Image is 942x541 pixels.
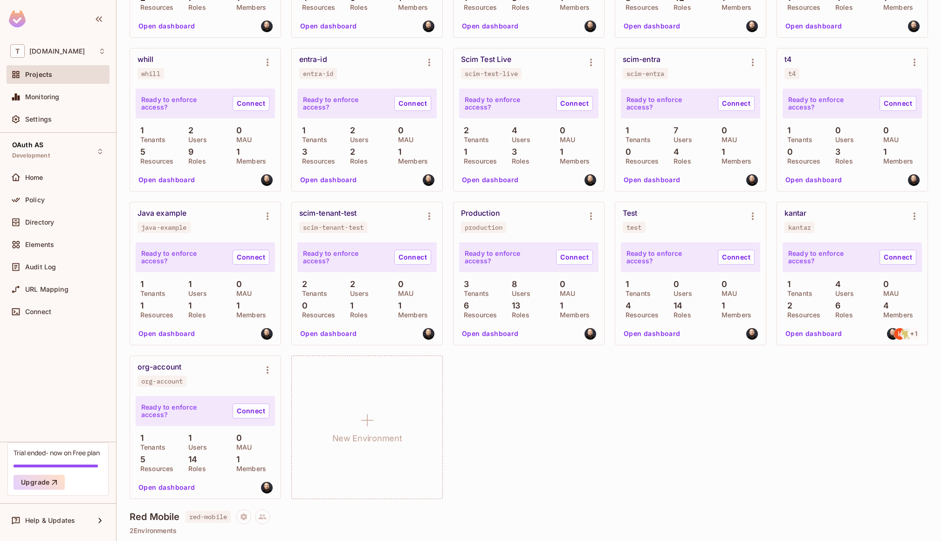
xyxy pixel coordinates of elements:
p: 1 [783,280,791,289]
button: Open dashboard [296,326,361,341]
p: Users [831,290,854,297]
img: thomas@permit.io [261,174,273,186]
p: Roles [831,311,853,319]
span: Project settings [236,514,251,523]
p: 1 [136,301,144,310]
p: Members [232,158,266,165]
p: Users [184,444,207,451]
p: Resources [136,158,173,165]
div: scim-entra [626,70,664,77]
h4: Red Mobile [130,511,180,522]
p: Roles [345,158,368,165]
p: Members [232,311,266,319]
img: getkumareshan@gmail.com [894,328,906,340]
p: 4 [831,280,841,289]
p: Ready to enforce access? [788,250,872,265]
p: 4 [879,301,889,310]
div: Scim Test Live [461,55,511,64]
p: 1 [621,126,629,135]
p: Resources [297,158,335,165]
a: Connect [880,96,916,111]
p: 1 [393,147,401,157]
p: Ready to enforce access? [141,404,225,418]
p: 1 [345,301,353,310]
button: Environment settings [743,53,762,72]
p: 1 [232,147,240,157]
button: Open dashboard [135,326,199,341]
span: Elements [25,241,54,248]
span: T [10,44,25,58]
a: Connect [233,96,269,111]
img: thomas@permit.io [423,328,434,340]
div: t4 [788,70,796,77]
p: 3 [459,280,469,289]
div: Test [623,209,637,218]
p: 1 [783,126,791,135]
p: Tenants [136,136,165,144]
div: t4 [784,55,791,64]
span: Policy [25,196,45,204]
div: Trial ended- now on Free plan [14,448,100,457]
div: java-example [141,224,187,231]
a: Connect [394,96,431,111]
p: Members [879,311,913,319]
p: 0 [879,126,889,135]
div: kantar [788,224,811,231]
p: MAU [879,136,899,144]
p: Tenants [459,290,489,297]
p: 2 [297,280,307,289]
p: Users [345,136,369,144]
p: Members [717,158,751,165]
p: Resources [136,311,173,319]
p: 3 [297,147,307,157]
p: Members [232,4,266,11]
p: Roles [345,311,368,319]
p: 1 [621,280,629,289]
p: 3 [507,147,517,157]
p: Resources [136,4,173,11]
p: 1 [717,147,725,157]
span: OAuth AS [12,141,43,149]
p: Resources [459,311,497,319]
p: Members [232,465,266,473]
p: Members [393,158,428,165]
p: 4 [507,126,517,135]
img: thomas@permit.io [423,174,434,186]
p: Tenants [297,136,327,144]
span: Projects [25,71,52,78]
p: MAU [232,290,252,297]
p: 0 [555,126,565,135]
a: Connect [880,250,916,265]
button: Open dashboard [620,326,684,341]
span: Directory [25,219,54,226]
p: 0 [393,126,404,135]
p: 0 [232,433,242,443]
p: 0 [297,301,308,310]
p: Members [555,4,590,11]
p: MAU [232,444,252,451]
p: 1 [459,147,467,157]
img: Girishankar.VP@kantar.com [901,328,913,340]
p: Tenants [621,136,651,144]
p: 0 [669,280,679,289]
img: thomas@permit.io [746,21,758,32]
button: Open dashboard [458,172,523,187]
p: Roles [507,158,529,165]
button: Open dashboard [620,19,684,34]
p: 1 [232,301,240,310]
p: 1 [297,126,305,135]
p: MAU [555,136,575,144]
p: Roles [184,311,206,319]
p: 3 [831,147,840,157]
img: thomas@permit.io [584,174,596,186]
p: Tenants [783,290,812,297]
div: org-account [138,363,181,372]
button: Open dashboard [458,19,523,34]
p: Members [717,4,751,11]
button: Environment settings [258,207,277,226]
div: scim-tenant-test [303,224,364,231]
p: 1 [184,301,192,310]
p: Ready to enforce access? [465,96,549,111]
p: Roles [669,311,691,319]
button: Environment settings [905,207,924,226]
